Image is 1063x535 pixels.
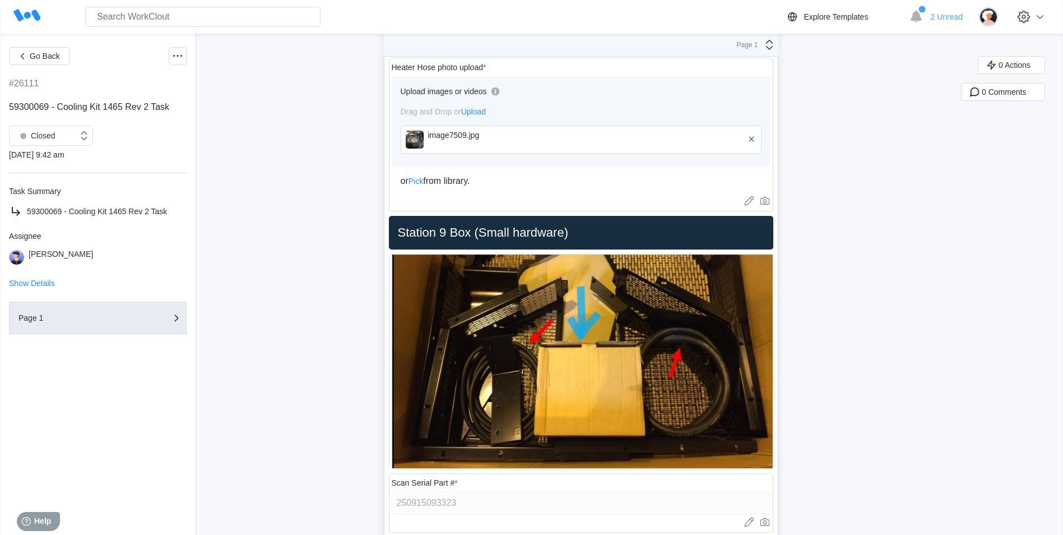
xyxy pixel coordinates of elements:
[401,107,486,116] span: Drag and Drop or
[999,61,1030,69] span: 0 Actions
[9,302,187,334] button: Page 1
[9,250,24,265] img: user-5.png
[85,7,321,27] input: Search WorkClout
[978,56,1045,74] button: 0 Actions
[9,187,187,196] div: Task Summary
[406,131,424,149] img: image7509.jpg
[804,12,868,21] div: Explore Templates
[9,47,69,65] button: Go Back
[9,279,55,287] button: Show Details
[389,255,773,468] img: Capture.jpg
[930,12,963,21] span: 2 Unread
[786,10,904,24] a: Explore Templates
[961,83,1045,101] button: 0 Comments
[392,492,770,514] input: Type here... (specific format required)
[409,177,423,186] span: Pick
[9,102,169,112] span: 59300069 - Cooling Kit 1465 Rev 2 Task
[15,128,55,144] div: Closed
[730,41,758,49] div: Page 1
[428,131,557,140] div: image7509.jpg
[393,225,769,241] h2: Station 9 Box (Small hardware)
[9,150,187,159] div: [DATE] 9:42 am
[401,87,487,96] div: Upload images or videos
[9,232,187,241] div: Assignee
[461,107,486,116] span: Upload
[401,176,762,186] div: or from library.
[9,79,39,89] div: #26111
[982,88,1026,96] span: 0 Comments
[979,7,998,26] img: user-4.png
[392,478,458,487] div: Scan Serial Part #
[29,250,93,265] div: [PERSON_NAME]
[27,207,167,216] span: 59300069 - Cooling Kit 1465 Rev 2 Task
[18,314,131,322] div: Page 1
[9,205,187,218] a: 59300069 - Cooling Kit 1465 Rev 2 Task
[30,52,60,60] span: Go Back
[392,63,486,72] div: Heater Hose photo upload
